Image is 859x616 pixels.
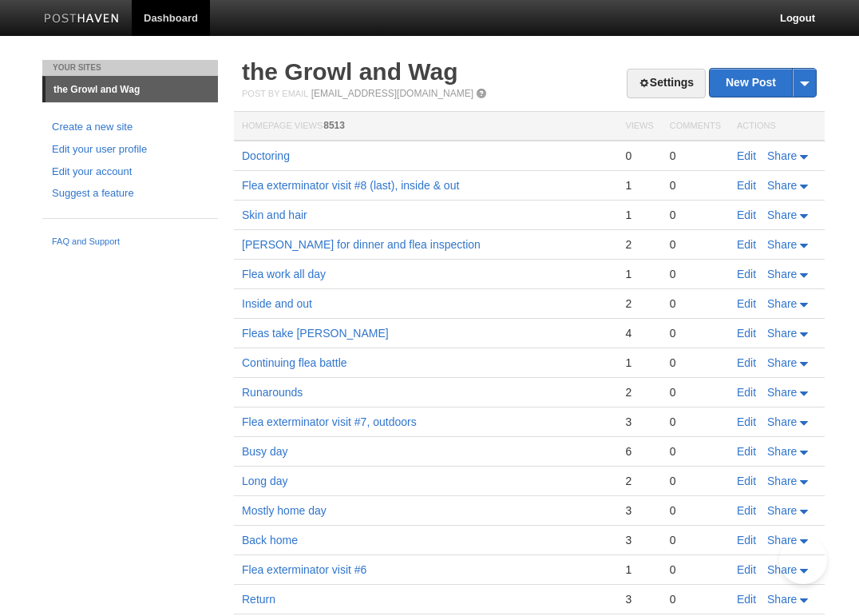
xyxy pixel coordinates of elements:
[737,475,756,487] a: Edit
[670,385,721,399] div: 0
[737,297,756,310] a: Edit
[242,179,459,192] a: Flea exterminator visit #8 (last), inside & out
[737,445,756,458] a: Edit
[242,445,288,458] a: Busy day
[710,69,816,97] a: New Post
[52,185,208,202] a: Suggest a feature
[670,326,721,340] div: 0
[52,164,208,181] a: Edit your account
[242,209,307,221] a: Skin and hair
[737,356,756,369] a: Edit
[242,297,312,310] a: Inside and out
[242,563,366,576] a: Flea exterminator visit #6
[242,534,298,546] a: Back home
[242,504,327,517] a: Mostly home day
[625,444,653,459] div: 6
[625,415,653,429] div: 3
[737,268,756,280] a: Edit
[234,112,617,141] th: Homepage Views
[737,415,756,428] a: Edit
[767,386,797,399] span: Share
[767,297,797,310] span: Share
[242,268,326,280] a: Flea work all day
[670,267,721,281] div: 0
[662,112,729,141] th: Comments
[737,327,756,340] a: Edit
[242,415,417,428] a: Flea exterminator visit #7, outdoors
[52,141,208,158] a: Edit your user profile
[767,504,797,517] span: Share
[729,112,825,141] th: Actions
[625,178,653,193] div: 1
[767,563,797,576] span: Share
[737,238,756,251] a: Edit
[767,475,797,487] span: Share
[625,385,653,399] div: 2
[767,179,797,192] span: Share
[625,562,653,577] div: 1
[767,268,797,280] span: Share
[737,209,756,221] a: Edit
[617,112,661,141] th: Views
[779,536,827,584] iframe: Help Scout Beacon - Open
[670,149,721,163] div: 0
[625,474,653,488] div: 2
[242,238,481,251] a: [PERSON_NAME] for dinner and flea inspection
[670,474,721,488] div: 0
[737,179,756,192] a: Edit
[767,415,797,428] span: Share
[670,415,721,429] div: 0
[767,534,797,546] span: Share
[52,235,208,249] a: FAQ and Support
[737,386,756,399] a: Edit
[670,237,721,252] div: 0
[670,178,721,193] div: 0
[625,267,653,281] div: 1
[670,503,721,518] div: 0
[42,60,218,76] li: Your Sites
[627,69,706,98] a: Settings
[242,327,389,340] a: Fleas take [PERSON_NAME]
[737,504,756,517] a: Edit
[737,534,756,546] a: Edit
[242,89,308,98] span: Post by Email
[670,356,721,370] div: 0
[767,149,797,162] span: Share
[242,356,347,369] a: Continuing flea battle
[625,208,653,222] div: 1
[767,327,797,340] span: Share
[44,14,120,26] img: Posthaven-bar
[625,592,653,606] div: 3
[242,475,288,487] a: Long day
[625,149,653,163] div: 0
[737,149,756,162] a: Edit
[323,120,345,131] span: 8513
[625,356,653,370] div: 1
[52,119,208,136] a: Create a new site
[625,326,653,340] div: 4
[767,209,797,221] span: Share
[625,533,653,547] div: 3
[767,238,797,251] span: Share
[670,444,721,459] div: 0
[242,149,290,162] a: Doctoring
[242,58,458,85] a: the Growl and Wag
[242,386,303,399] a: Runarounds
[767,593,797,606] span: Share
[46,77,218,102] a: the Growl and Wag
[767,356,797,369] span: Share
[670,562,721,577] div: 0
[767,445,797,458] span: Share
[625,503,653,518] div: 3
[625,237,653,252] div: 2
[625,296,653,311] div: 2
[670,592,721,606] div: 0
[670,533,721,547] div: 0
[737,593,756,606] a: Edit
[670,296,721,311] div: 0
[311,88,473,99] a: [EMAIL_ADDRESS][DOMAIN_NAME]
[670,208,721,222] div: 0
[242,593,275,606] a: Return
[737,563,756,576] a: Edit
